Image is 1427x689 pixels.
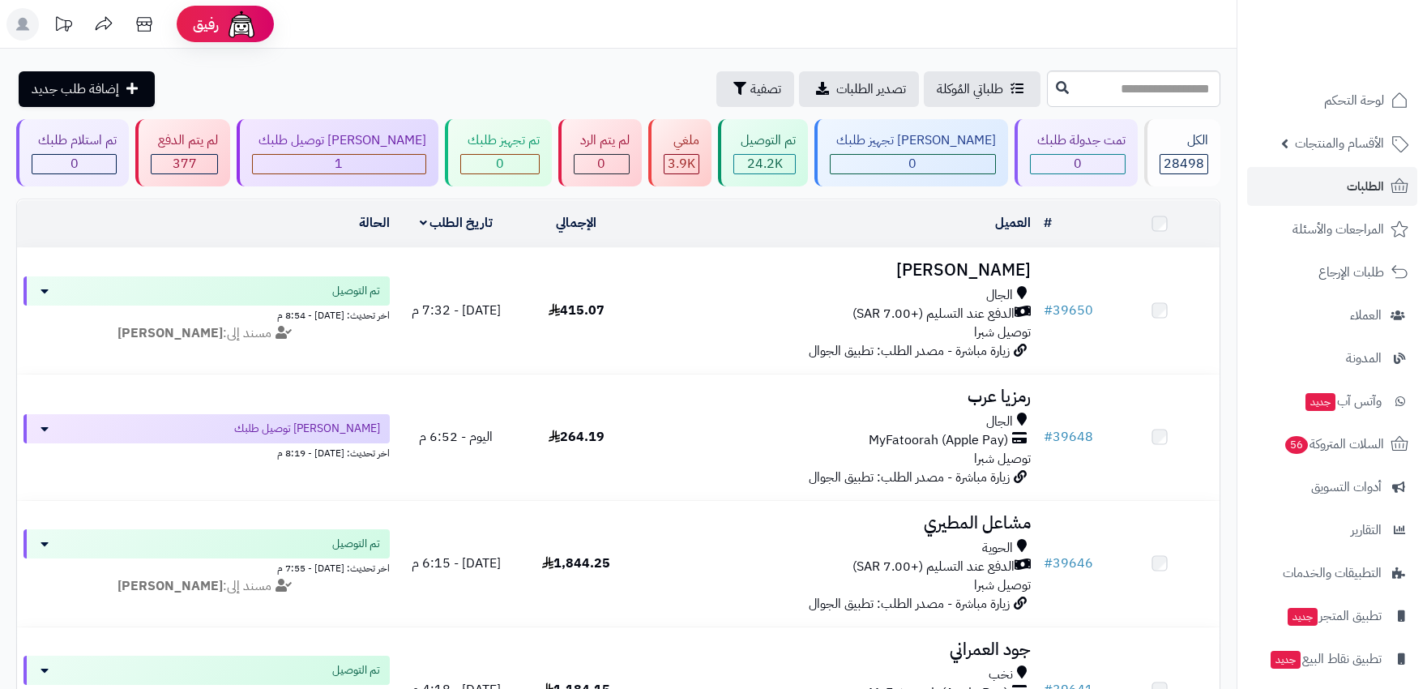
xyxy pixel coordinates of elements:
span: توصيل شبرا [974,323,1031,342]
span: 28498 [1164,154,1204,173]
div: 1 [253,155,425,173]
div: تمت جدولة طلبك [1030,131,1125,150]
a: تطبيق نقاط البيعجديد [1247,640,1417,678]
span: الأقسام والمنتجات [1295,132,1384,155]
a: [PERSON_NAME] تجهيز طلبك 0 [811,119,1011,186]
div: اخر تحديث: [DATE] - 7:55 م [23,558,390,576]
span: الدفع عند التسليم (+7.00 SAR) [852,558,1015,576]
span: المراجعات والأسئلة [1292,218,1384,241]
a: الطلبات [1247,167,1417,206]
span: توصيل شبرا [974,449,1031,469]
span: إضافة طلب جديد [32,79,119,99]
div: [PERSON_NAME] تجهيز طلبك [830,131,996,150]
div: لم يتم الرد [574,131,630,150]
a: أدوات التسويق [1247,468,1417,507]
span: اليوم - 6:52 م [419,427,493,447]
span: الجال [986,413,1013,431]
a: التطبيقات والخدمات [1247,554,1417,593]
a: المراجعات والأسئلة [1247,210,1417,249]
span: 24.2K [747,154,783,173]
span: التطبيقات والخدمات [1283,562,1382,584]
span: التقارير [1351,519,1382,541]
span: MyFatoorah (Apple Pay) [869,431,1008,450]
a: الكل28498 [1141,119,1224,186]
a: تطبيق المتجرجديد [1247,597,1417,636]
span: زيارة مباشرة - مصدر الطلب: تطبيق الجوال [809,468,1010,487]
span: تم التوصيل [332,536,380,552]
a: طلبات الإرجاع [1247,253,1417,292]
a: تم التوصيل 24.2K [715,119,810,186]
div: مسند إلى: [11,577,402,596]
a: تحديثات المنصة [43,8,83,45]
div: تم تجهيز طلبك [460,131,539,150]
a: الحالة [359,213,390,233]
div: تم استلام طلبك [32,131,117,150]
h3: مشاعل المطيري [643,514,1030,533]
h3: رمزيا عرب [643,387,1030,406]
a: العميل [995,213,1031,233]
span: تصفية [750,79,781,99]
span: الجال [986,286,1013,305]
span: 0 [1074,154,1082,173]
div: 377 [152,155,216,173]
span: زيارة مباشرة - مصدر الطلب: تطبيق الجوال [809,341,1010,361]
span: [PERSON_NAME] توصيل طلبك [234,421,380,437]
span: 3.9K [668,154,695,173]
span: جديد [1271,651,1301,669]
a: التقارير [1247,511,1417,550]
a: إضافة طلب جديد [19,71,155,107]
a: تم استلام طلبك 0 [13,119,132,186]
div: مسند إلى: [11,324,402,343]
span: 0 [496,154,504,173]
div: تم التوصيل [733,131,795,150]
a: المدونة [1247,339,1417,378]
a: #39650 [1044,301,1093,320]
span: 0 [597,154,605,173]
span: # [1044,427,1053,447]
div: 0 [461,155,538,173]
span: # [1044,554,1053,573]
span: نخب [989,665,1013,684]
div: [PERSON_NAME] توصيل طلبك [252,131,426,150]
span: وآتس آب [1304,390,1382,413]
span: الطلبات [1347,175,1384,198]
h3: [PERSON_NAME] [643,261,1030,280]
span: السلات المتروكة [1284,433,1384,456]
span: الدفع عند التسليم (+7.00 SAR) [852,305,1015,323]
a: لم يتم الدفع 377 [132,119,233,186]
a: تمت جدولة طلبك 0 [1011,119,1140,186]
a: وآتس آبجديد [1247,382,1417,421]
a: الإجمالي [556,213,596,233]
a: تصدير الطلبات [799,71,919,107]
span: تطبيق المتجر [1286,605,1382,627]
div: اخر تحديث: [DATE] - 8:19 م [23,443,390,460]
span: 1,844.25 [542,554,610,573]
div: 24240 [734,155,794,173]
img: ai-face.png [225,8,258,41]
div: اخر تحديث: [DATE] - 8:54 م [23,306,390,323]
span: 377 [173,154,197,173]
button: تصفية [716,71,794,107]
div: الكل [1160,131,1208,150]
span: 1 [335,154,343,173]
a: لوحة التحكم [1247,81,1417,120]
a: السلات المتروكة56 [1247,425,1417,464]
span: 264.19 [549,427,605,447]
span: المدونة [1346,347,1382,370]
a: تم تجهيز طلبك 0 [442,119,554,186]
a: لم يتم الرد 0 [555,119,645,186]
a: تاريخ الطلب [420,213,493,233]
a: طلباتي المُوكلة [924,71,1040,107]
span: تطبيق نقاط البيع [1269,648,1382,670]
span: 0 [70,154,79,173]
span: توصيل شبرا [974,576,1031,595]
span: رفيق [193,15,219,34]
a: [PERSON_NAME] توصيل طلبك 1 [233,119,442,186]
span: [DATE] - 7:32 م [412,301,501,320]
span: 0 [908,154,916,173]
span: تم التوصيل [332,283,380,299]
div: لم يتم الدفع [151,131,217,150]
span: لوحة التحكم [1324,89,1384,112]
strong: [PERSON_NAME] [117,323,223,343]
span: طلباتي المُوكلة [937,79,1003,99]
